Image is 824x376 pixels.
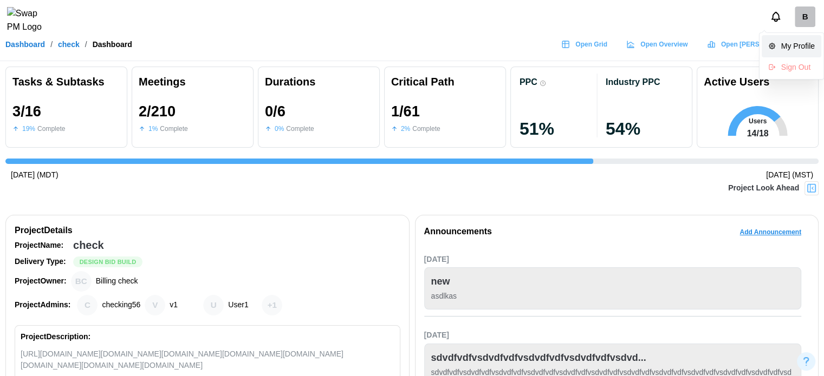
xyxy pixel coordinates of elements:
div: Complete [412,124,440,134]
div: checking56 [102,299,140,311]
img: Project Look Ahead Button [806,183,817,194]
div: Project Look Ahead [728,182,799,194]
div: Tasks & Subtasks [12,74,120,90]
div: Industry PPC [606,77,660,87]
div: Sign Out [781,63,815,71]
div: User1 [228,299,248,311]
div: Announcements [424,225,492,239]
img: Swap PM Logo [7,7,51,34]
div: checking56 [77,295,98,315]
div: v1 [170,299,178,311]
div: / [85,41,87,48]
div: [DATE] [424,329,802,341]
div: Meetings [139,74,246,90]
div: 1 % [148,124,158,134]
div: [DATE] (MST) [766,169,813,181]
div: Delivery Type: [15,256,69,268]
div: Billing check [96,275,138,287]
div: Critical Path [391,74,499,90]
div: new [431,274,450,289]
div: Durations [265,74,373,90]
a: check [58,41,80,48]
div: [DATE] (MDT) [11,169,59,181]
a: Dashboard [5,41,45,48]
div: + 1 [262,295,282,315]
div: Billing check [71,271,92,292]
div: [URL][DOMAIN_NAME][DOMAIN_NAME][DOMAIN_NAME][DOMAIN_NAME][DOMAIN_NAME][DOMAIN_NAME][DOMAIN_NAME][... [21,348,394,371]
div: 1 / 61 [391,103,420,120]
div: My Profile [781,41,815,52]
div: 2 / 210 [139,103,176,120]
div: Project Details [15,224,400,238]
div: User1 [203,295,224,315]
span: Open Grid [575,37,607,52]
div: [DATE] [424,254,802,266]
div: Project Name: [15,240,69,252]
strong: Project Owner: [15,276,67,285]
span: Design Bid Build [80,257,137,267]
div: Active Users [704,74,769,90]
div: billingcheck4 [759,32,824,80]
div: B [795,6,815,27]
div: 51 % [520,120,597,137]
span: Open [PERSON_NAME] View [721,37,810,52]
div: 19 % [22,124,35,134]
button: Notifications [767,8,785,26]
div: check [73,237,104,254]
strong: Project Admins: [15,300,70,309]
div: 2 % [401,124,410,134]
span: Open Overview [640,37,687,52]
a: billingcheck4 [795,6,815,27]
div: asdlkas [431,291,795,302]
div: sdvdfvdfvsdvdfvdfvsdvdfvdfvsdvdfvdfvsdvd... [431,351,646,366]
div: 0 % [275,124,284,134]
div: 0 / 6 [265,103,286,120]
div: v1 [145,295,165,315]
div: Dashboard [93,41,132,48]
div: Complete [160,124,187,134]
div: Project Description: [21,331,90,343]
div: 54 % [606,120,683,137]
div: / [50,41,53,48]
span: Add Announcement [739,225,801,240]
div: 3 / 16 [12,103,41,120]
div: Complete [37,124,65,134]
div: PPC [520,77,537,87]
div: Complete [286,124,314,134]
